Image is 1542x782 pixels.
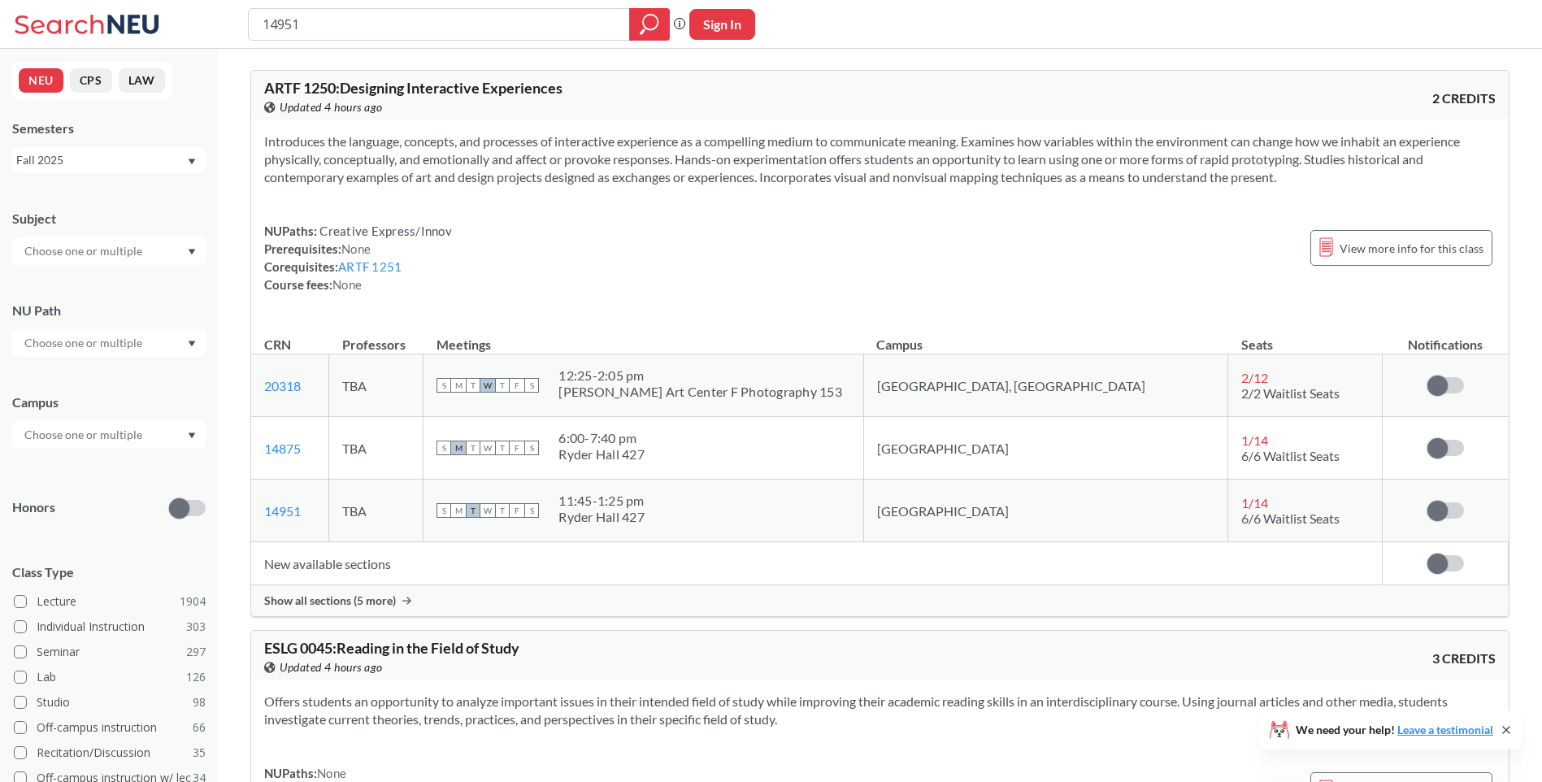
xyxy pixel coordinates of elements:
label: Studio [14,692,206,713]
div: [PERSON_NAME] Art Center F Photography 153 [558,384,842,400]
span: None [317,766,346,780]
span: Class Type [12,563,206,581]
a: 20318 [264,378,301,393]
a: Leave a testimonial [1397,723,1493,736]
div: CRN [264,336,291,354]
div: Dropdown arrow [12,329,206,357]
div: NUPaths: Prerequisites: Corequisites: Course fees: [264,222,452,293]
span: None [341,241,371,256]
span: 1 / 14 [1241,432,1268,448]
svg: magnifying glass [640,13,659,36]
th: Meetings [424,319,863,354]
span: S [524,441,539,455]
section: Introduces the language, concepts, and processes of interactive experience as a compelling medium... [264,133,1496,186]
span: T [495,503,510,518]
a: ARTF 1251 [338,259,402,274]
div: 12:25 - 2:05 pm [558,367,842,384]
span: S [437,378,451,393]
span: 1 / 14 [1241,495,1268,510]
input: Class, professor, course number, "phrase" [261,11,618,38]
span: T [495,378,510,393]
label: Seminar [14,641,206,663]
span: W [480,378,495,393]
span: 2 CREDITS [1432,89,1496,107]
div: Dropdown arrow [12,421,206,449]
th: Campus [863,319,1227,354]
div: NU Path [12,302,206,319]
div: 11:45 - 1:25 pm [558,493,645,509]
span: 35 [193,744,206,762]
span: 98 [193,693,206,711]
span: T [466,378,480,393]
span: M [451,441,466,455]
span: T [495,441,510,455]
span: 297 [186,643,206,661]
th: Notifications [1383,319,1509,354]
span: F [510,441,524,455]
span: 6/6 Waitlist Seats [1241,510,1340,526]
span: 126 [186,668,206,686]
span: ARTF 1250 : Designing Interactive Experiences [264,79,563,97]
div: Fall 2025Dropdown arrow [12,147,206,173]
span: View more info for this class [1340,238,1483,258]
button: LAW [119,68,165,93]
td: TBA [329,354,424,417]
td: [GEOGRAPHIC_DATA] [863,480,1227,542]
div: Subject [12,210,206,228]
span: 66 [193,719,206,736]
span: 2/2 Waitlist Seats [1241,385,1340,401]
span: S [524,503,539,518]
span: Creative Express/Innov [317,224,452,238]
input: Choose one or multiple [16,333,153,353]
svg: Dropdown arrow [188,432,196,439]
input: Choose one or multiple [16,241,153,261]
th: Seats [1228,319,1383,354]
span: S [524,378,539,393]
div: Dropdown arrow [12,237,206,265]
div: Ryder Hall 427 [558,509,645,525]
div: Show all sections (5 more) [251,585,1509,616]
label: Recitation/Discussion [14,742,206,763]
span: Show all sections (5 more) [264,593,396,608]
span: Updated 4 hours ago [280,98,383,116]
label: Lecture [14,591,206,612]
a: 14951 [264,503,301,519]
span: 6/6 Waitlist Seats [1241,448,1340,463]
span: ESLG 0045 : Reading in the Field of Study [264,639,519,657]
span: F [510,378,524,393]
td: New available sections [251,542,1383,585]
span: W [480,503,495,518]
td: [GEOGRAPHIC_DATA], [GEOGRAPHIC_DATA] [863,354,1227,417]
span: None [332,277,362,292]
label: Lab [14,667,206,688]
span: S [437,441,451,455]
div: 6:00 - 7:40 pm [558,430,645,446]
svg: Dropdown arrow [188,341,196,347]
span: M [451,503,466,518]
div: Semesters [12,119,206,137]
span: 2 / 12 [1241,370,1268,385]
div: magnifying glass [629,8,670,41]
span: 3 CREDITS [1432,649,1496,667]
button: CPS [70,68,112,93]
button: NEU [19,68,63,93]
button: Sign In [689,9,755,40]
td: TBA [329,480,424,542]
span: We need your help! [1296,724,1493,736]
label: Individual Instruction [14,616,206,637]
label: Off-campus instruction [14,717,206,738]
span: 303 [186,618,206,636]
span: Updated 4 hours ago [280,658,383,676]
td: [GEOGRAPHIC_DATA] [863,417,1227,480]
div: Ryder Hall 427 [558,446,645,463]
div: Campus [12,393,206,411]
span: T [466,441,480,455]
input: Choose one or multiple [16,425,153,445]
td: TBA [329,417,424,480]
div: Fall 2025 [16,151,186,169]
section: Offers students an opportunity to analyze important issues in their intended field of study while... [264,693,1496,728]
span: S [437,503,451,518]
p: Honors [12,498,55,517]
span: M [451,378,466,393]
th: Professors [329,319,424,354]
